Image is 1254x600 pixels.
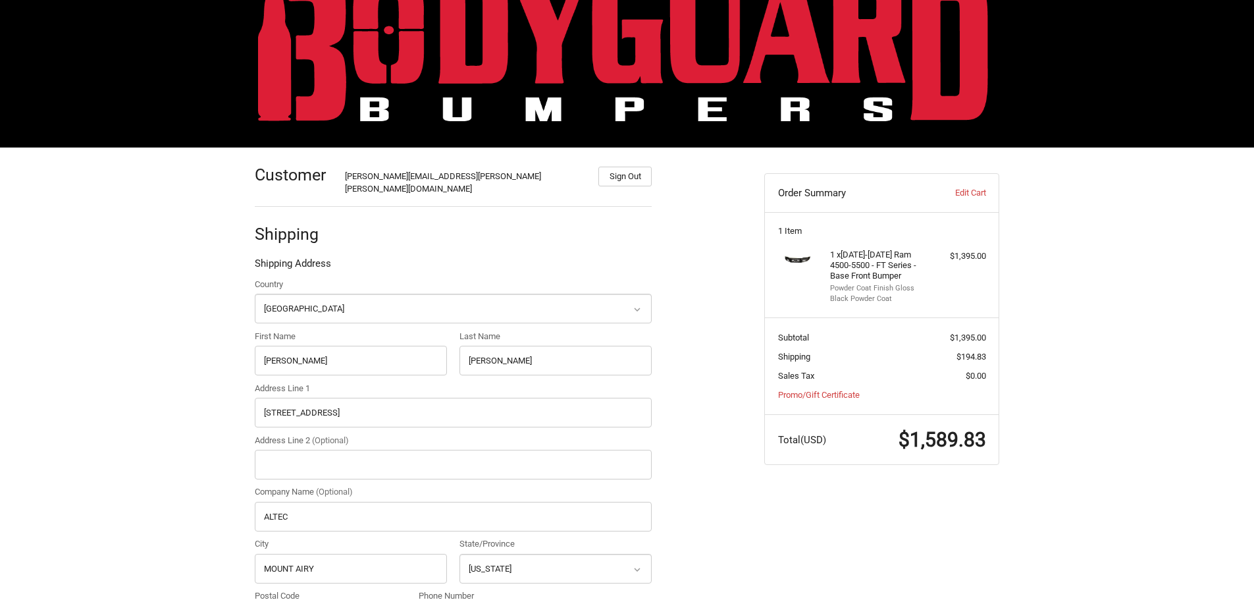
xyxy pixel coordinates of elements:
[255,537,447,551] label: City
[778,390,860,400] a: Promo/Gift Certificate
[778,226,986,236] h3: 1 Item
[255,256,331,277] legend: Shipping Address
[255,330,447,343] label: First Name
[255,224,332,244] h2: Shipping
[778,434,826,446] span: Total (USD)
[255,485,652,499] label: Company Name
[255,382,652,395] label: Address Line 1
[830,250,931,282] h4: 1 x [DATE]-[DATE] Ram 4500-5500 - FT Series - Base Front Bumper
[255,278,652,291] label: Country
[966,371,986,381] span: $0.00
[778,352,810,362] span: Shipping
[255,434,652,447] label: Address Line 2
[830,283,931,305] li: Powder Coat Finish Gloss Black Powder Coat
[778,371,814,381] span: Sales Tax
[899,428,986,451] span: $1,589.83
[920,186,985,200] a: Edit Cart
[459,537,652,551] label: State/Province
[778,333,809,342] span: Subtotal
[956,352,986,362] span: $194.83
[312,435,349,445] small: (Optional)
[950,333,986,342] span: $1,395.00
[598,167,652,186] button: Sign Out
[778,186,921,200] h3: Order Summary
[255,165,332,185] h2: Customer
[316,487,353,497] small: (Optional)
[345,170,586,196] div: [PERSON_NAME][EMAIL_ADDRESS][PERSON_NAME][PERSON_NAME][DOMAIN_NAME]
[934,250,986,263] div: $1,395.00
[459,330,652,343] label: Last Name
